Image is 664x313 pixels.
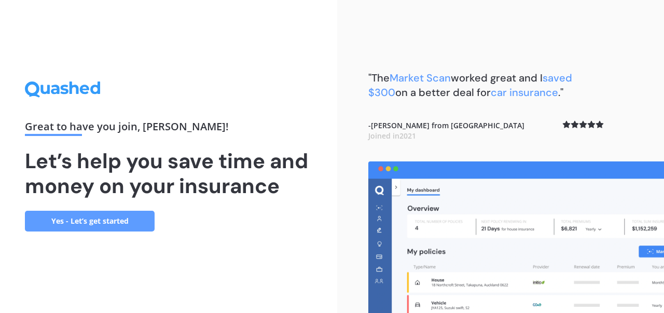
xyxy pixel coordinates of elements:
h1: Let’s help you save time and money on your insurance [25,148,312,198]
a: Yes - Let’s get started [25,211,155,232]
b: - [PERSON_NAME] from [GEOGRAPHIC_DATA] [368,120,524,141]
img: dashboard.webp [368,161,664,313]
span: Joined in 2021 [368,131,416,141]
b: "The worked great and I on a better deal for ." [368,71,572,99]
span: Market Scan [390,71,451,85]
span: car insurance [491,86,558,99]
div: Great to have you join , [PERSON_NAME] ! [25,121,312,136]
